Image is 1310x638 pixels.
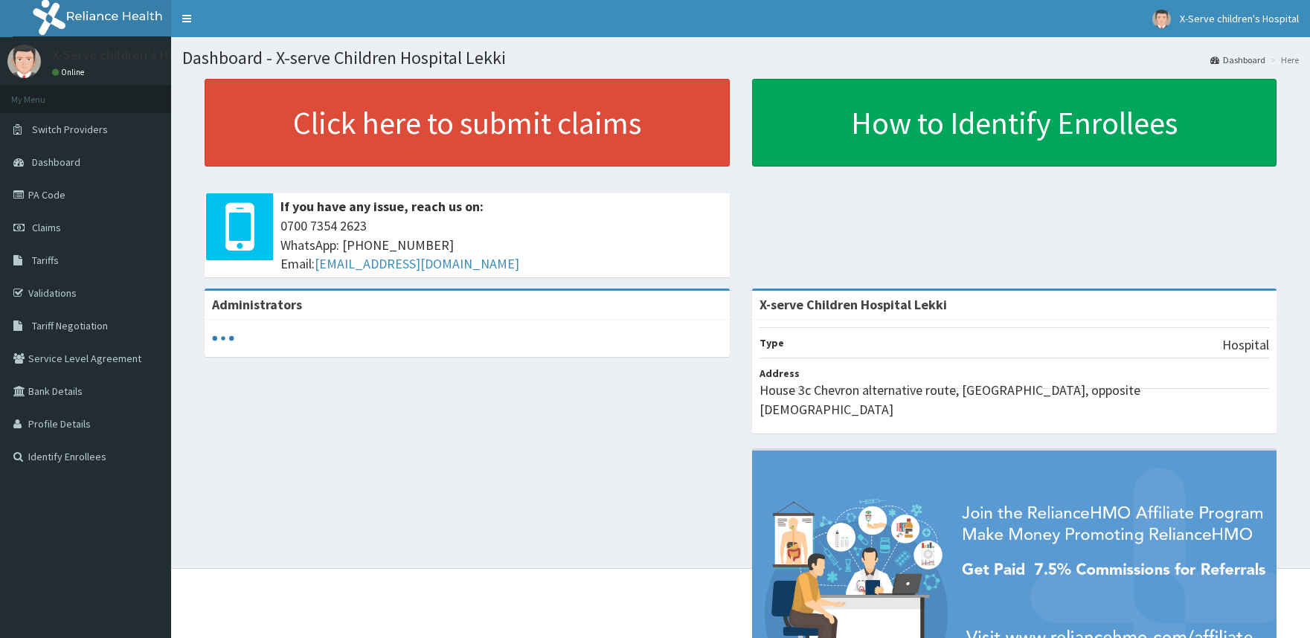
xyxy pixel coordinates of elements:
span: Claims [32,221,61,234]
p: Hospital [1222,335,1269,355]
h1: Dashboard - X-serve Children Hospital Lekki [182,48,1299,68]
a: Online [52,67,88,77]
b: Type [760,336,784,349]
span: X-Serve children's Hospital [1180,12,1299,25]
svg: audio-loading [212,327,234,349]
span: Switch Providers [32,123,108,136]
img: User Image [1152,10,1171,28]
b: Administrators [212,296,302,313]
li: Here [1267,54,1299,66]
a: Click here to submit claims [205,79,730,167]
b: Address [760,367,800,380]
a: How to Identify Enrollees [752,79,1277,167]
p: House 3c Chevron alternative route, [GEOGRAPHIC_DATA], opposite [DEMOGRAPHIC_DATA] [760,381,1270,419]
strong: X-serve Children Hospital Lekki [760,296,947,313]
span: 0700 7354 2623 WhatsApp: [PHONE_NUMBER] Email: [280,216,722,274]
span: Dashboard [32,155,80,169]
span: Tariffs [32,254,59,267]
p: X-Serve children's Hospital [52,48,209,62]
img: User Image [7,45,41,78]
a: [EMAIL_ADDRESS][DOMAIN_NAME] [315,255,519,272]
span: Tariff Negotiation [32,319,108,332]
b: If you have any issue, reach us on: [280,198,484,215]
a: Dashboard [1210,54,1265,66]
